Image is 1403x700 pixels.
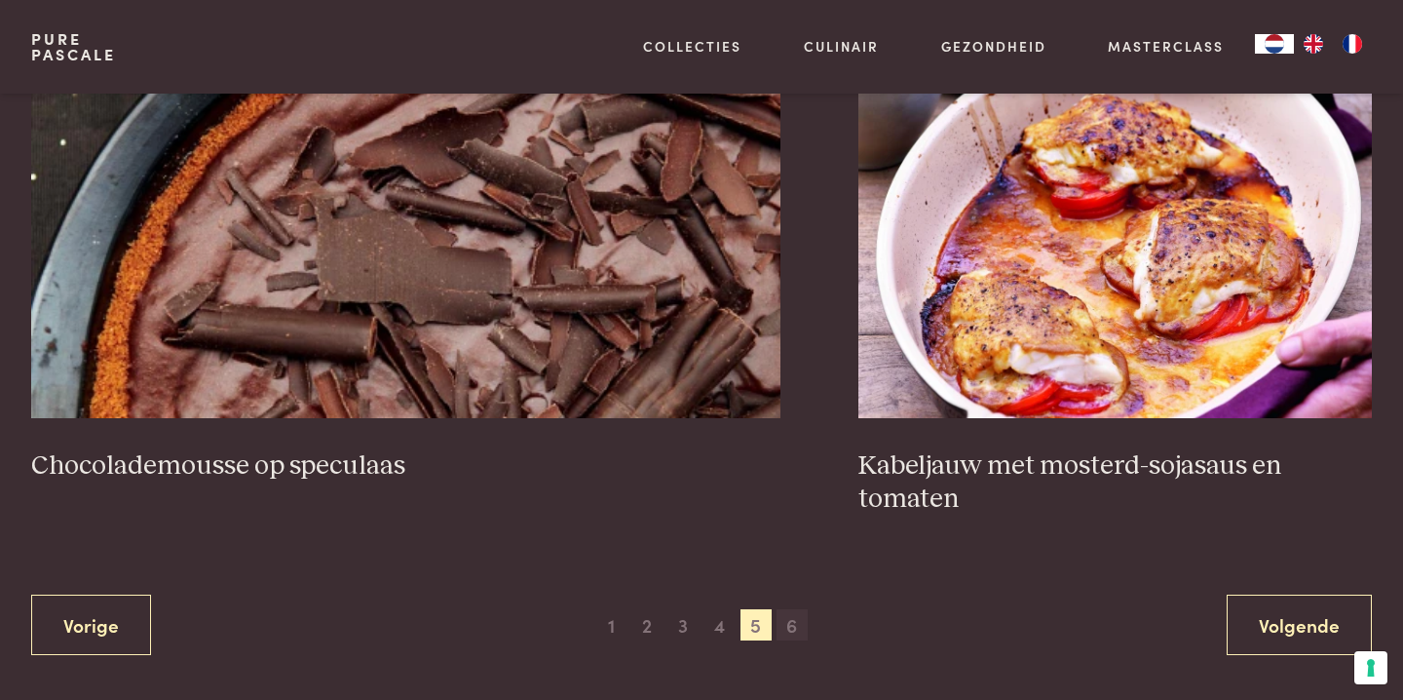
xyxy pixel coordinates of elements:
a: PurePascale [31,31,116,62]
a: Chocolademousse op speculaas Chocolademousse op speculaas [31,28,781,483]
span: 2 [631,609,663,641]
a: Collecties [643,36,741,57]
ul: Language list [1294,34,1372,54]
aside: Language selected: Nederlands [1255,34,1372,54]
h3: Chocolademousse op speculaas [31,449,781,484]
div: Language [1255,34,1294,54]
a: Masterclass [1108,36,1224,57]
span: 6 [777,609,808,641]
h3: Kabeljauw met mosterd-sojasaus en tomaten [858,449,1372,517]
a: Volgende [1227,595,1372,656]
span: 3 [667,609,699,641]
span: 1 [595,609,626,641]
a: Gezondheid [941,36,1046,57]
a: Kabeljauw met mosterd-sojasaus en tomaten Kabeljauw met mosterd-sojasaus en tomaten [858,28,1372,517]
a: NL [1255,34,1294,54]
button: Uw voorkeuren voor toestemming voor trackingtechnologieën [1354,651,1387,684]
a: EN [1294,34,1333,54]
img: Kabeljauw met mosterd-sojasaus en tomaten [858,28,1372,418]
img: Chocolademousse op speculaas [31,28,781,418]
a: Vorige [31,595,151,656]
a: FR [1333,34,1372,54]
span: 5 [740,609,772,641]
span: 4 [704,609,736,641]
a: Culinair [804,36,879,57]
